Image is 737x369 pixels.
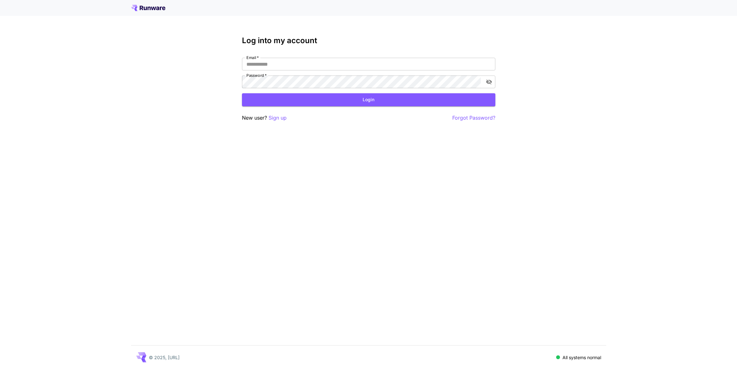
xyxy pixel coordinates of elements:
button: Login [242,93,495,106]
p: All systems normal [562,354,601,361]
p: New user? [242,114,287,122]
button: Forgot Password? [452,114,495,122]
label: Email [246,55,259,60]
button: Sign up [269,114,287,122]
button: toggle password visibility [483,76,495,88]
p: © 2025, [URL] [149,354,180,361]
h3: Log into my account [242,36,495,45]
label: Password [246,73,267,78]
